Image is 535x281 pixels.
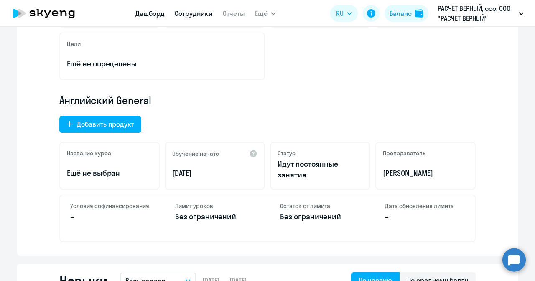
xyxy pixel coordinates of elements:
h5: Обучение начато [172,150,219,157]
button: Добавить продукт [59,116,141,133]
h4: Условия софинансирования [70,202,150,210]
h5: Название курса [67,149,111,157]
a: Дашборд [135,9,165,18]
p: Идут постоянные занятия [278,159,363,180]
h5: Статус [278,149,296,157]
p: Ещё не определены [67,58,257,69]
p: [DATE] [172,168,257,179]
p: Без ограничений [280,211,360,222]
h4: Лимит уроков [175,202,255,210]
p: – [70,211,150,222]
p: Ещё не выбран [67,168,152,179]
p: Без ограничений [175,211,255,222]
a: Сотрудники [175,9,213,18]
span: Ещё [255,8,267,18]
button: Балансbalance [385,5,428,22]
span: RU [336,8,344,18]
div: Добавить продукт [77,119,134,129]
p: – [385,211,465,222]
a: Отчеты [223,9,245,18]
p: РАСЧЕТ ВЕРНЫЙ, ооо, ООО "РАСЧЕТ ВЕРНЫЙ" [438,3,515,23]
h5: Цели [67,40,81,48]
p: [PERSON_NAME] [383,168,468,179]
img: balance [415,9,423,18]
div: Баланс [390,8,412,18]
button: Ещё [255,5,276,22]
button: RU [330,5,358,22]
h5: Преподаватель [383,149,425,157]
button: РАСЧЕТ ВЕРНЫЙ, ооо, ООО "РАСЧЕТ ВЕРНЫЙ" [433,3,528,23]
h4: Остаток от лимита [280,202,360,210]
span: Английский General [59,94,151,107]
h4: Дата обновления лимита [385,202,465,210]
